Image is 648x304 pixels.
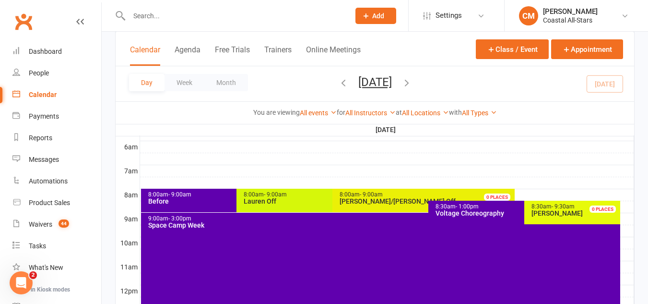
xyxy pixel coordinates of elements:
[29,134,52,142] div: Reports
[552,203,575,210] span: - 9:30am
[148,198,321,205] div: Before
[355,8,396,24] button: Add
[29,199,70,207] div: Product Sales
[29,264,63,271] div: What's New
[126,9,343,23] input: Search...
[29,48,62,55] div: Dashboard
[148,192,321,198] div: 8:00am
[340,197,456,205] span: [PERSON_NAME]/[PERSON_NAME] Off
[129,74,165,91] button: Day
[484,194,510,201] div: 0 PLACES
[12,170,101,192] a: Automations
[12,106,101,127] a: Payments
[372,12,384,20] span: Add
[306,45,361,66] button: Online Meetings
[264,191,287,198] span: - 9:00am
[339,192,513,198] div: 8:00am
[10,271,33,294] iframe: Intercom live chat
[116,285,140,297] th: 12pm
[551,39,623,59] button: Appointment
[140,124,634,136] th: [DATE]
[12,62,101,84] a: People
[360,191,383,198] span: - 9:00am
[345,109,396,117] a: All Instructors
[165,74,204,91] button: Week
[29,177,68,185] div: Automations
[243,192,417,198] div: 8:00am
[12,84,101,106] a: Calendar
[543,16,598,24] div: Coastal All-Stars
[531,204,618,210] div: 8:30am
[300,109,337,117] a: All events
[29,156,59,163] div: Messages
[116,213,140,225] th: 9am
[12,149,101,170] a: Messages
[116,165,140,177] th: 7am
[264,45,292,66] button: Trainers
[337,109,345,116] strong: for
[531,209,583,217] span: [PERSON_NAME]
[116,189,140,201] th: 8am
[12,10,35,34] a: Clubworx
[12,235,101,257] a: Tasks
[358,75,392,89] button: [DATE]
[29,242,46,250] div: Tasks
[449,109,462,116] strong: with
[519,6,538,25] div: CM
[215,45,250,66] button: Free Trials
[244,197,276,205] span: Lauren Off
[435,204,609,210] div: 8:30am
[59,219,69,228] span: 44
[462,109,497,117] a: All Types
[168,191,191,198] span: - 9:00am
[12,192,101,214] a: Product Sales
[12,257,101,279] a: What's New
[396,109,402,116] strong: at
[148,216,619,222] div: 9:00am
[456,203,479,210] span: - 1:00pm
[116,237,140,249] th: 10am
[148,222,619,229] div: Space Camp Week
[29,112,59,120] div: Payments
[29,69,49,77] div: People
[168,215,191,222] span: - 3:00pm
[116,141,140,153] th: 6am
[29,91,57,98] div: Calendar
[12,214,101,235] a: Waivers 44
[29,271,37,279] span: 2
[402,109,449,117] a: All Locations
[12,41,101,62] a: Dashboard
[12,127,101,149] a: Reports
[130,45,160,66] button: Calendar
[476,39,549,59] button: Class / Event
[116,261,140,273] th: 11am
[589,206,616,213] div: 0 PLACES
[435,210,609,217] div: Voltage Choreography
[204,74,248,91] button: Month
[543,7,598,16] div: [PERSON_NAME]
[175,45,200,66] button: Agenda
[436,5,462,26] span: Settings
[29,220,52,228] div: Waivers
[253,109,300,116] strong: You are viewing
